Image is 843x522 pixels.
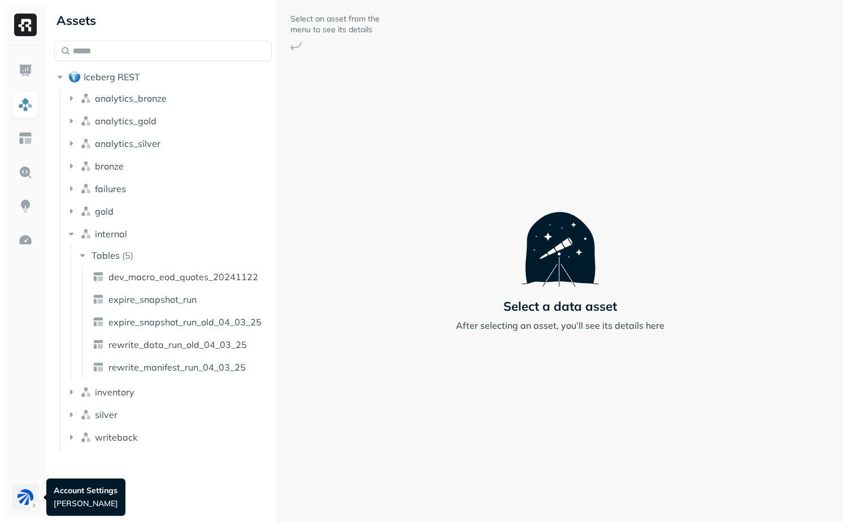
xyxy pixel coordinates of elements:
img: table [93,316,104,328]
a: expire_snapshot_run [88,290,273,308]
span: expire_snapshot_run [108,294,197,305]
img: Ryft [14,14,37,36]
img: Dashboard [18,63,33,78]
span: rewrite_data_run_old_04_03_25 [108,339,247,350]
button: writeback [66,428,272,446]
img: Asset Explorer [18,131,33,146]
img: table [93,294,104,305]
p: Select a data asset [503,298,617,314]
span: expire_snapshot_run_old_04_03_25 [108,316,262,328]
img: namespace [80,432,92,443]
span: writeback [95,432,137,443]
img: namespace [80,228,92,240]
p: After selecting an asset, you’ll see its details here [456,319,664,332]
img: Telescope [522,190,599,287]
button: silver [66,406,272,424]
span: gold [95,206,114,217]
button: gold [66,202,272,220]
span: analytics_silver [95,138,160,149]
span: internal [95,228,127,240]
button: bronze [66,157,272,175]
button: analytics_silver [66,134,272,153]
img: Assets [18,97,33,112]
img: Insights [18,199,33,214]
a: rewrite_manifest_run_04_03_25 [88,358,273,376]
span: rewrite_manifest_run_04_03_25 [108,362,246,373]
img: namespace [80,183,92,194]
img: BAM Dev [18,489,33,505]
div: Assets [54,11,272,29]
img: table [93,362,104,373]
button: failures [66,180,272,198]
p: [PERSON_NAME] [54,498,118,509]
p: Select an asset from the menu to see its details [290,14,381,35]
img: Query Explorer [18,165,33,180]
span: analytics_bronze [95,93,167,104]
img: table [93,271,104,282]
img: Optimization [18,233,33,247]
span: inventory [95,386,134,398]
img: Arrow [290,42,302,50]
img: namespace [80,93,92,104]
span: failures [95,183,126,194]
button: Iceberg REST [54,68,272,86]
a: rewrite_data_run_old_04_03_25 [88,336,273,354]
img: namespace [80,160,92,172]
span: Iceberg REST [84,71,140,82]
button: inventory [66,383,272,401]
button: internal [66,225,272,243]
img: namespace [80,138,92,149]
img: namespace [80,115,92,127]
span: Tables [92,250,120,261]
span: silver [95,409,118,420]
img: root [69,71,80,82]
img: namespace [80,206,92,217]
button: Tables(5) [77,246,273,264]
span: bronze [95,160,124,172]
img: namespace [80,386,92,398]
button: analytics_gold [66,112,272,130]
span: analytics_gold [95,115,157,127]
p: Account Settings [54,485,118,496]
a: expire_snapshot_run_old_04_03_25 [88,313,273,331]
img: namespace [80,409,92,420]
img: table [93,339,104,350]
a: dev_macro_eod_quotes_20241122 [88,268,273,286]
p: ( 5 ) [122,250,133,261]
span: dev_macro_eod_quotes_20241122 [108,271,258,282]
button: analytics_bronze [66,89,272,107]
